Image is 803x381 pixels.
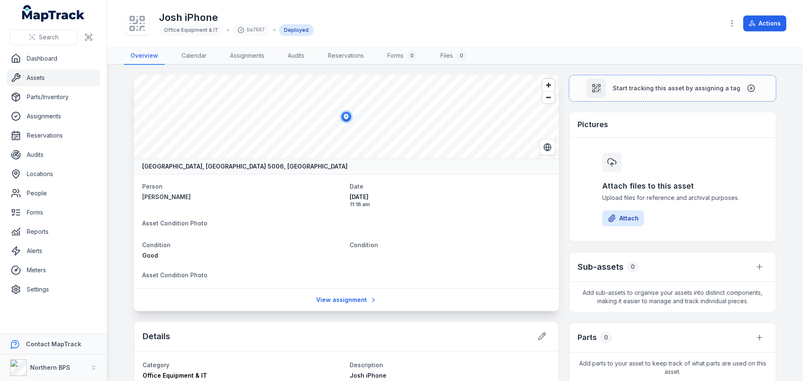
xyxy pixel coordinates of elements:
[542,91,555,103] button: Zoom out
[613,84,740,92] span: Start tracking this asset by assigning a tag
[142,162,348,171] strong: [GEOGRAPHIC_DATA], [GEOGRAPHIC_DATA] 5006, [GEOGRAPHIC_DATA]
[164,27,218,33] span: Office Equipment & IT
[7,146,100,163] a: Audits
[456,51,466,61] div: 0
[142,241,171,248] span: Condition
[30,364,70,371] strong: Northern BPS
[578,261,624,273] h2: Sub-assets
[10,29,77,45] button: Search
[743,15,786,31] button: Actions
[142,220,207,227] span: Asset Condition Photo
[7,262,100,279] a: Meters
[233,24,270,36] div: ba7667
[350,193,550,201] span: [DATE]
[350,372,386,379] span: Josh iPhone
[350,193,550,208] time: 15/10/2025, 11:16:50 am
[542,79,555,91] button: Zoom in
[142,271,207,279] span: Asset Condition Photo
[7,204,100,221] a: Forms
[159,11,314,24] h1: Josh iPhone
[7,69,100,86] a: Assets
[7,127,100,144] a: Reservations
[175,47,213,65] a: Calendar
[321,47,371,65] a: Reservations
[279,24,314,36] div: Deployed
[350,361,383,368] span: Description
[142,193,343,201] a: [PERSON_NAME]
[578,119,608,130] h3: Pictures
[434,47,473,65] a: Files0
[627,261,639,273] div: 0
[350,241,378,248] span: Condition
[381,47,424,65] a: Forms0
[578,332,597,343] h3: Parts
[134,75,559,159] canvas: Map
[7,185,100,202] a: People
[143,330,170,342] h2: Details
[7,108,100,125] a: Assignments
[22,5,85,22] a: MapTrack
[281,47,311,65] a: Audits
[142,252,158,259] span: Good
[7,223,100,240] a: Reports
[311,292,382,308] a: View assignment
[407,51,417,61] div: 0
[26,340,81,348] strong: Contact MapTrack
[350,201,550,208] span: 11:16 am
[142,183,163,190] span: Person
[223,47,271,65] a: Assignments
[143,361,169,368] span: Category
[602,180,743,192] h3: Attach files to this asset
[124,47,165,65] a: Overview
[7,50,100,67] a: Dashboard
[7,89,100,105] a: Parts/Inventory
[7,243,100,259] a: Alerts
[350,183,363,190] span: Date
[7,166,100,182] a: Locations
[569,75,776,102] button: Start tracking this asset by assigning a tag
[540,139,555,155] button: Switch to Satellite View
[602,210,644,226] button: Attach
[143,372,207,379] span: Office Equipment & IT
[569,282,776,312] span: Add sub-assets to organise your assets into distinct components, making it easier to manage and t...
[602,194,743,202] span: Upload files for reference and archival purposes.
[600,332,612,343] div: 0
[7,281,100,298] a: Settings
[39,33,59,41] span: Search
